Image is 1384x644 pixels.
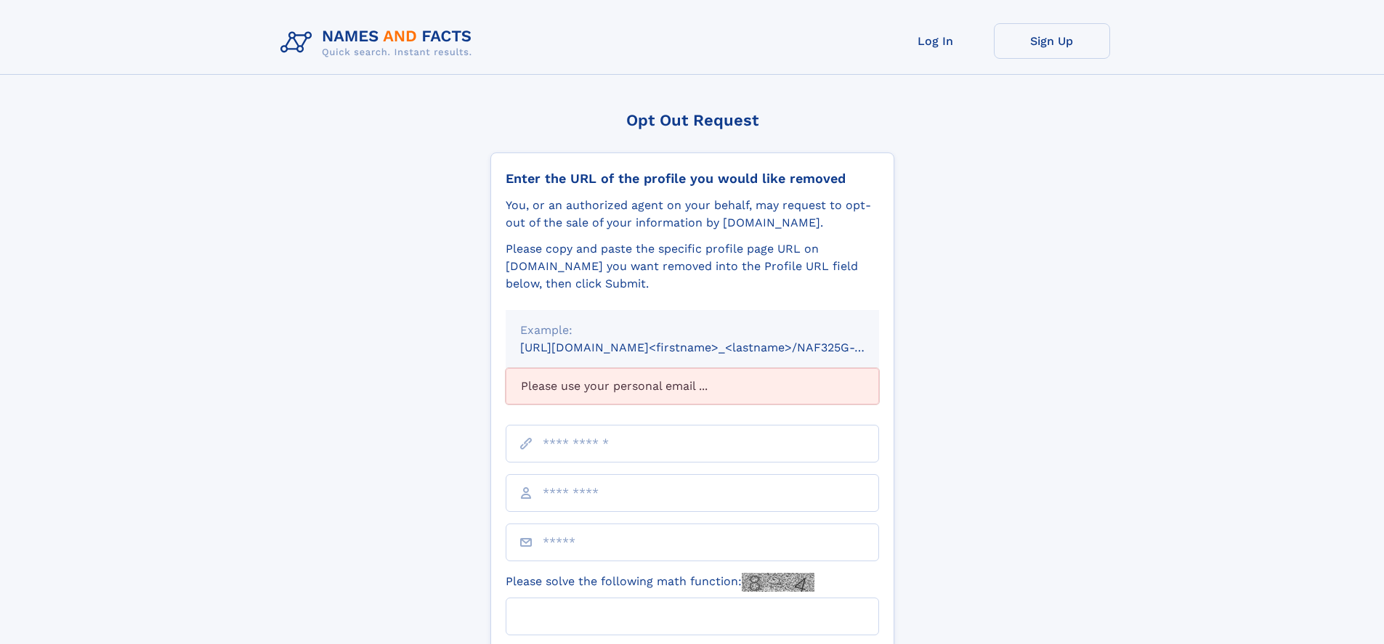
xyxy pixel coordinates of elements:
div: Opt Out Request [490,111,894,129]
a: Sign Up [994,23,1110,59]
label: Please solve the following math function: [506,573,814,592]
a: Log In [878,23,994,59]
small: [URL][DOMAIN_NAME]<firstname>_<lastname>/NAF325G-xxxxxxxx [520,341,907,354]
div: Example: [520,322,865,339]
div: Enter the URL of the profile you would like removed [506,171,879,187]
div: Please copy and paste the specific profile page URL on [DOMAIN_NAME] you want removed into the Pr... [506,240,879,293]
img: Logo Names and Facts [275,23,484,62]
div: Please use your personal email ... [506,368,879,404]
div: You, or an authorized agent on your behalf, may request to opt-out of the sale of your informatio... [506,197,879,232]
